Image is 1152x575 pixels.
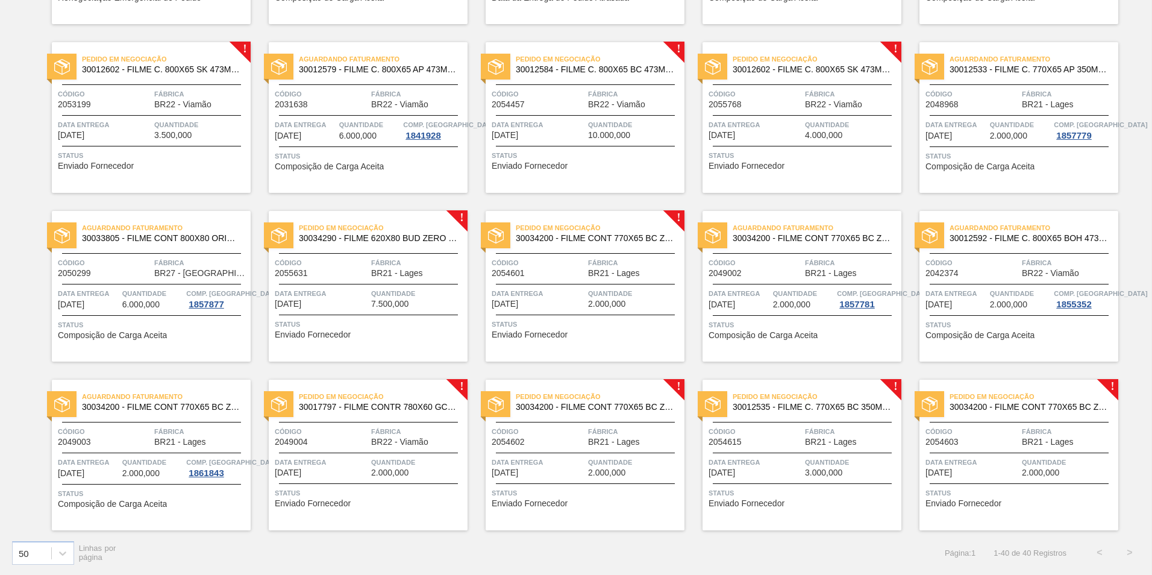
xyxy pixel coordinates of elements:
[58,287,119,300] span: Data Entrega
[275,287,368,300] span: Data Entrega
[709,319,898,331] span: Status
[805,257,898,269] span: Fábrica
[186,287,280,300] span: Comp. Carga
[773,300,810,309] span: 2.000,000
[1022,468,1059,477] span: 2.000,000
[925,162,1035,171] span: Composição de Carga Aceita
[492,426,585,438] span: Código
[275,119,336,131] span: Data Entrega
[805,438,857,447] span: BR21 - Lages
[186,300,226,309] div: 1857877
[684,211,901,362] a: statusAguardando Faturamento30034200 - FILME CONT 770X65 BC ZERO 350 C12 NF25Código2049002Fábrica...
[19,548,29,558] div: 50
[154,88,248,100] span: Fábrica
[588,426,681,438] span: Fábrica
[339,131,377,140] span: 6.000,000
[925,319,1115,331] span: Status
[34,42,251,193] a: !statusPedido em Negociação30012602 - FILME C. 800X65 SK 473ML C12 429Código2053199FábricaBR22 - ...
[709,487,898,499] span: Status
[251,42,468,193] a: statusAguardando Faturamento30012579 - FILME C. 800X65 AP 473ML C12 429Código2031638FábricaBR22 -...
[805,119,898,131] span: Quantidade
[709,269,742,278] span: 2049002
[299,53,468,65] span: Aguardando Faturamento
[275,487,465,499] span: Status
[950,222,1118,234] span: Aguardando Faturamento
[709,499,784,508] span: Enviado Fornecedor
[709,149,898,162] span: Status
[1022,257,1115,269] span: Fábrica
[709,426,802,438] span: Código
[488,228,504,244] img: status
[122,287,184,300] span: Quantidade
[950,234,1109,243] span: 30012592 - FILME C. 800X65 BOH 473ML C12 429
[925,487,1115,499] span: Status
[925,100,959,109] span: 2048968
[58,426,151,438] span: Código
[950,65,1109,74] span: 30012533 - FILME C. 770X65 AP 350ML C12 429
[837,300,877,309] div: 1857781
[492,456,585,468] span: Data Entrega
[1054,131,1094,140] div: 1857779
[58,162,134,171] span: Enviado Fornecedor
[990,119,1051,131] span: Quantidade
[371,456,465,468] span: Quantidade
[709,88,802,100] span: Código
[251,380,468,530] a: !statusPedido em Negociação30017797 - FILME CONTR 780X60 GCA ZERO 350ML NIV22Código2049004Fábrica...
[709,468,735,477] span: 15/12/2025
[805,100,862,109] span: BR22 - Viamão
[516,403,675,412] span: 30034200 - FILME CONT 770X65 BC ZERO 350 C12 NF25
[154,131,192,140] span: 3.500,000
[1054,287,1115,309] a: Comp. [GEOGRAPHIC_DATA]1855352
[82,403,241,412] span: 30034200 - FILME CONT 770X65 BC ZERO 350 C12 NF25
[516,65,675,74] span: 30012584 - FILME C. 800X65 BC 473ML C12 429
[122,469,160,478] span: 2.000,000
[403,119,496,131] span: Comp. Carga
[492,330,568,339] span: Enviado Fornecedor
[492,287,585,300] span: Data Entrega
[492,131,518,140] span: 15/11/2025
[588,269,640,278] span: BR21 - Lages
[79,544,116,562] span: Linhas por página
[925,468,952,477] span: 24/12/2025
[154,119,248,131] span: Quantidade
[275,499,351,508] span: Enviado Fornecedor
[588,257,681,269] span: Fábrica
[275,150,465,162] span: Status
[1022,88,1115,100] span: Fábrica
[371,438,428,447] span: BR22 - Viamão
[58,88,151,100] span: Código
[588,300,625,309] span: 2.000,000
[154,100,211,109] span: BR22 - Viamão
[805,88,898,100] span: Fábrica
[773,287,834,300] span: Quantidade
[684,42,901,193] a: !statusPedido em Negociação30012602 - FILME C. 800X65 SK 473ML C12 429Código2055768FábricaBR22 - ...
[299,234,458,243] span: 30034290 - FILME 620X80 BUD ZERO 350 SLK C8
[58,438,91,447] span: 2049003
[945,548,975,558] span: Página : 1
[58,469,84,478] span: 09/12/2025
[588,100,645,109] span: BR22 - Viamão
[709,119,802,131] span: Data Entrega
[588,456,681,468] span: Quantidade
[154,257,248,269] span: Fábrica
[58,300,84,309] span: 17/11/2025
[733,53,901,65] span: Pedido em Negociação
[925,438,959,447] span: 2054603
[588,88,681,100] span: Fábrica
[492,300,518,309] span: 21/11/2025
[837,287,898,309] a: Comp. [GEOGRAPHIC_DATA]1857781
[925,150,1115,162] span: Status
[275,269,308,278] span: 2055631
[516,391,684,403] span: Pedido em Negociação
[922,228,938,244] img: status
[994,548,1066,558] span: 1 - 40 de 40 Registros
[901,42,1118,193] a: statusAguardando Faturamento30012533 - FILME C. 770X65 AP 350ML C12 429Código2048968FábricaBR21 -...
[805,131,842,140] span: 4.000,000
[275,131,301,140] span: 15/11/2025
[468,380,684,530] a: !statusPedido em Negociação30034200 - FILME CONT 770X65 BC ZERO 350 C12 NF25Código2054602FábricaB...
[339,119,401,131] span: Quantidade
[275,88,368,100] span: Código
[1054,119,1115,140] a: Comp. [GEOGRAPHIC_DATA]1857779
[275,162,384,171] span: Composição de Carga Aceita
[901,380,1118,530] a: !statusPedido em Negociação30034200 - FILME CONT 770X65 BC ZERO 350 C12 NF25Código2054603FábricaB...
